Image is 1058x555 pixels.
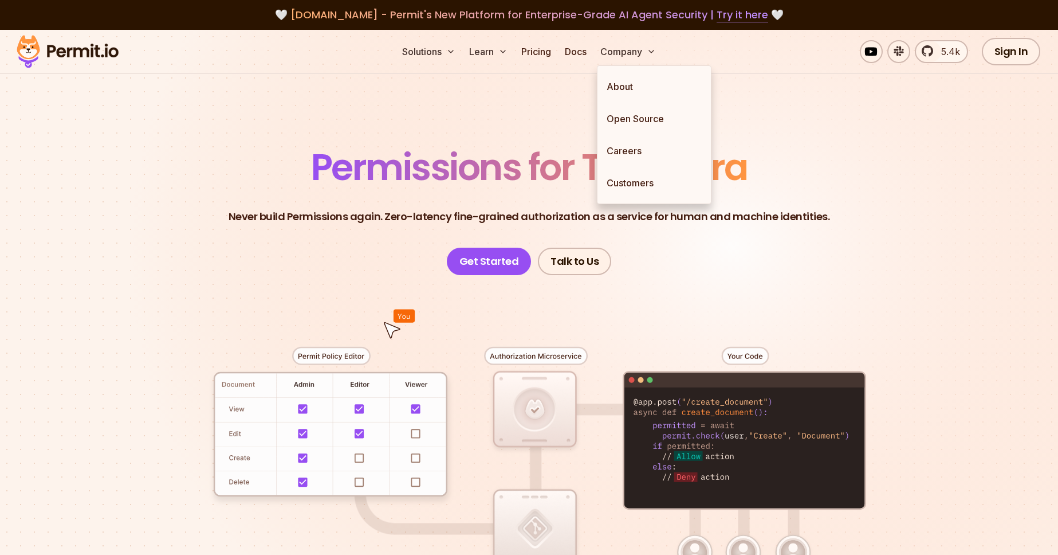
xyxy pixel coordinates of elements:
[596,40,660,63] button: Company
[597,71,711,103] a: About
[11,32,124,71] img: Permit logo
[465,40,512,63] button: Learn
[560,40,591,63] a: Docs
[717,7,768,22] a: Try it here
[538,248,611,275] a: Talk to Us
[229,209,830,225] p: Never build Permissions again. Zero-latency fine-grained authorization as a service for human and...
[934,45,960,58] span: 5.4k
[290,7,768,22] span: [DOMAIN_NAME] - Permit's New Platform for Enterprise-Grade AI Agent Security |
[27,7,1031,23] div: 🤍 🤍
[447,248,532,275] a: Get Started
[517,40,556,63] a: Pricing
[597,103,711,135] a: Open Source
[311,142,748,193] span: Permissions for The AI Era
[982,38,1041,65] a: Sign In
[597,135,711,167] a: Careers
[915,40,968,63] a: 5.4k
[398,40,460,63] button: Solutions
[597,167,711,199] a: Customers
